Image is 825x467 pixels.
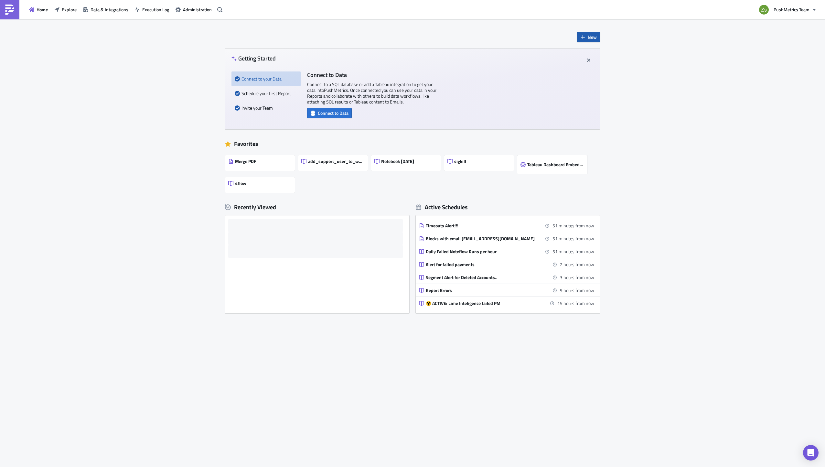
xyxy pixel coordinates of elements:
button: Home [26,5,51,15]
span: Execution Log [142,6,169,13]
a: Alert for failed payments2 hours from now [419,258,594,271]
div: Timeouts Alert!!! [426,223,539,229]
a: sigkill [444,152,517,174]
span: Tableau Dashboard Embed [DATE] [527,162,584,168]
span: Home [37,6,48,13]
h4: Getting Started [231,55,276,62]
div: ☢️ ACTIVE: Lime Inteligence failed PM [426,300,539,306]
a: Thumbnail PreviewTableau Dashboard Embed [DATE] [517,152,590,174]
a: Report Errors9 hours from now [419,284,594,297]
a: Timeouts Alert!!!51 minutes from now [419,219,594,232]
time: 2025-09-19 11:00 [552,222,594,229]
a: 4flow [225,174,298,193]
span: Merge PDF [235,158,256,164]
a: Connect to Data [307,109,352,116]
div: Active Schedules [416,203,468,211]
div: Schedule your first Report [235,86,297,101]
time: 2025-09-19 11:00 [552,235,594,242]
span: add_support_user_to_workspace [308,158,364,164]
span: Administration [183,6,212,13]
div: Open Intercom Messenger [803,445,819,461]
div: Connect to your Data [235,71,297,86]
span: PushMetrics Team [774,6,809,13]
a: ☢️ ACTIVE: Lime Inteligence failed PM15 hours from now [419,297,594,310]
a: add_support_user_to_workspace [298,152,371,174]
div: Favorites [225,139,600,149]
div: Daily Failed Noteflow Runs per hour [426,249,539,255]
div: Invite your Team [235,101,297,115]
a: Merge PDF [225,152,298,174]
a: Daily Failed Noteflow Runs per hour51 minutes from now [419,245,594,258]
time: 2025-09-19 11:00 [552,248,594,255]
a: Blocks with email [EMAIL_ADDRESS][DOMAIN_NAME]51 minutes from now [419,232,594,245]
div: Segment Alert for Deleted Accounts.. [426,275,539,280]
p: Connect to a SQL database or add a Tableau integration to get your data into PushMetrics . Once c... [307,81,436,105]
a: Segment Alert for Deleted Accounts..3 hours from now [419,271,594,284]
time: 2025-09-19 12:00 [560,261,594,268]
span: sigkill [454,158,466,164]
div: Report Errors [426,288,539,293]
time: 2025-09-19 13:00 [560,274,594,281]
button: PushMetrics Team [755,3,820,17]
h4: Connect to Data [307,71,436,78]
div: Blocks with email [EMAIL_ADDRESS][DOMAIN_NAME] [426,236,539,242]
span: New [588,34,597,40]
button: Data & Integrations [80,5,132,15]
img: PushMetrics [5,5,15,15]
div: Recently Viewed [225,202,409,212]
span: Notebook [DATE] [381,158,414,164]
button: Administration [172,5,215,15]
span: Explore [62,6,77,13]
button: Explore [51,5,80,15]
button: New [577,32,600,42]
button: Execution Log [132,5,172,15]
span: Data & Integrations [91,6,128,13]
a: Notebook [DATE] [371,152,444,174]
time: 2025-09-19 19:00 [560,287,594,294]
span: 4flow [235,180,246,186]
button: Connect to Data [307,108,352,118]
span: Connect to Data [318,110,348,116]
time: 2025-09-20 01:00 [557,300,594,307]
div: Alert for failed payments [426,262,539,267]
img: Avatar [758,4,769,15]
